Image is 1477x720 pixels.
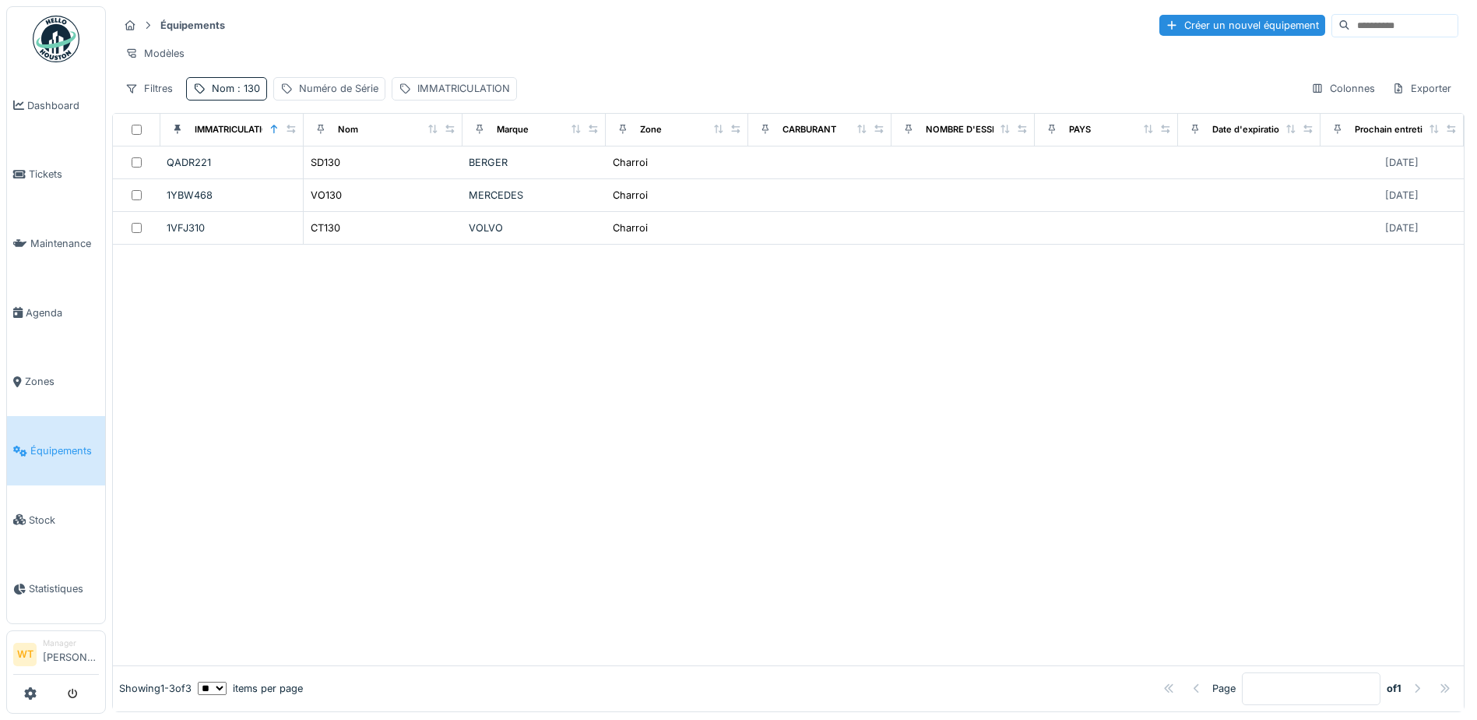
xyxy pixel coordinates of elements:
div: Filtres [118,77,180,100]
div: 1VFJ310 [167,221,297,235]
div: [DATE] [1385,221,1419,235]
div: MERCEDES [469,188,600,203]
a: Stock [7,485,105,555]
div: BERGER [469,155,600,170]
div: Marque [497,123,529,136]
div: Charroi [613,221,648,235]
span: Stock [29,513,99,528]
a: Agenda [7,278,105,348]
li: WT [13,643,37,666]
div: VO130 [311,188,342,203]
div: 1YBW468 [167,188,297,203]
a: Dashboard [7,71,105,140]
div: CARBURANT [782,123,836,136]
div: items per page [198,681,303,696]
div: NOMBRE D'ESSIEU [926,123,1006,136]
a: WT Manager[PERSON_NAME] [13,637,99,675]
div: Charroi [613,155,648,170]
div: Modèles [118,42,192,65]
a: Tickets [7,140,105,210]
div: Page [1212,681,1236,696]
div: VOLVO [469,221,600,235]
div: CT130 [311,221,340,235]
div: SD130 [311,155,340,170]
div: Exporter [1385,77,1458,100]
span: Agenda [26,305,99,320]
li: [PERSON_NAME] [43,637,99,671]
strong: Équipements [154,18,231,33]
a: Équipements [7,416,105,485]
div: Numéro de Série [299,81,378,96]
div: Créer un nouvel équipement [1159,15,1325,36]
strong: of 1 [1387,681,1401,696]
div: [DATE] [1385,188,1419,203]
div: Nom [212,81,260,96]
div: Zone [640,123,662,136]
div: Nom [338,123,358,136]
div: IMMATRICULATION [417,81,510,96]
div: Charroi [613,188,648,203]
a: Statistiques [7,555,105,624]
div: Date d'expiration [1212,123,1285,136]
a: Zones [7,348,105,417]
span: Maintenance [30,236,99,251]
span: Dashboard [27,98,99,113]
div: Manager [43,637,99,649]
span: Tickets [29,167,99,182]
div: QADR221 [167,155,297,170]
div: PAYS [1069,123,1091,136]
span: Statistiques [29,581,99,596]
div: Colonnes [1304,77,1382,100]
span: : 130 [234,83,260,94]
div: Showing 1 - 3 of 3 [119,681,192,696]
div: IMMATRICULATION [195,123,276,136]
div: Prochain entretien [1355,123,1433,136]
span: Zones [25,374,99,389]
a: Maintenance [7,209,105,278]
span: Équipements [30,443,99,458]
div: [DATE] [1385,155,1419,170]
img: Badge_color-CXgf-gQk.svg [33,16,79,62]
